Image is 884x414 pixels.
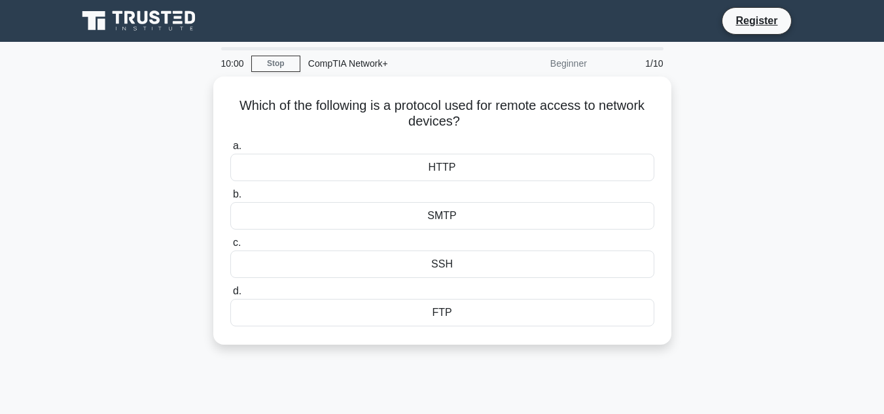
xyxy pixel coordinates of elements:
[300,50,480,77] div: CompTIA Network+
[233,188,241,199] span: b.
[233,140,241,151] span: a.
[230,154,654,181] div: HTTP
[233,237,241,248] span: c.
[213,50,251,77] div: 10:00
[728,12,785,29] a: Register
[595,50,671,77] div: 1/10
[230,202,654,230] div: SMTP
[230,299,654,326] div: FTP
[229,97,656,130] h5: Which of the following is a protocol used for remote access to network devices?
[233,285,241,296] span: d.
[480,50,595,77] div: Beginner
[230,250,654,278] div: SSH
[251,56,300,72] a: Stop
